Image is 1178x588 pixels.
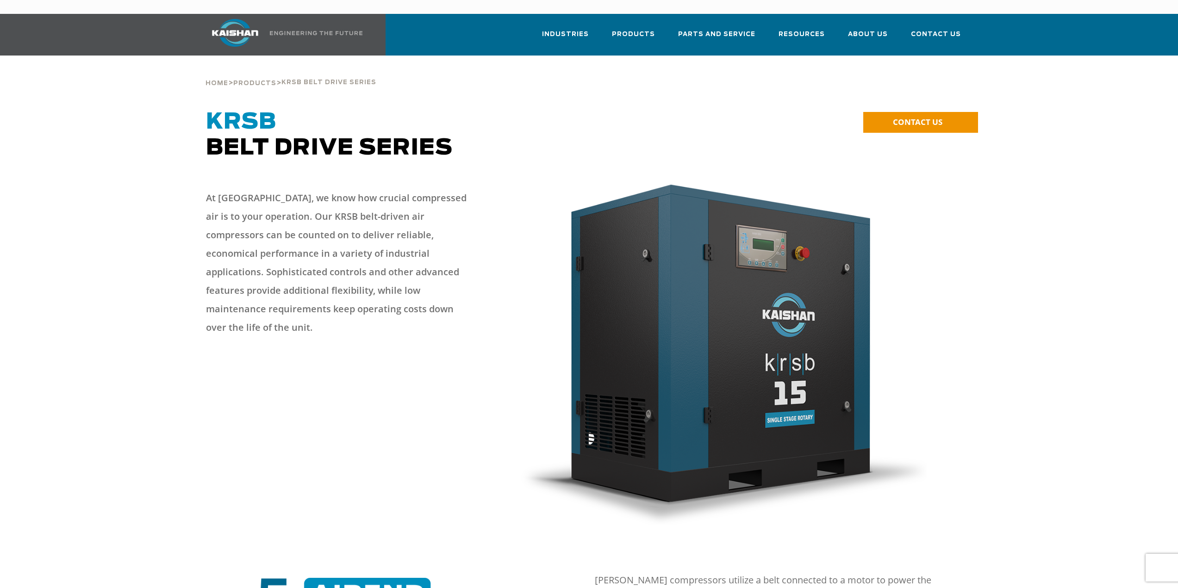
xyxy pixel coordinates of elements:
[270,31,362,35] img: Engineering the future
[911,29,961,40] span: Contact Us
[612,29,655,40] span: Products
[206,189,474,337] p: At [GEOGRAPHIC_DATA], we know how crucial compressed air is to your operation. Our KRSB belt-driv...
[678,22,755,54] a: Parts and Service
[233,80,276,87] span: Products
[200,19,270,47] img: kaishan logo
[206,56,376,91] div: > >
[542,29,589,40] span: Industries
[206,111,453,159] span: Belt Drive Series
[206,79,228,87] a: Home
[678,29,755,40] span: Parts and Service
[281,80,376,86] span: krsb belt drive series
[233,79,276,87] a: Products
[863,112,978,133] a: CONTACT US
[517,179,927,525] img: krsb15
[779,22,825,54] a: Resources
[200,14,364,56] a: Kaishan USA
[911,22,961,54] a: Contact Us
[206,111,276,133] span: KRSB
[848,29,888,40] span: About Us
[206,80,228,87] span: Home
[848,22,888,54] a: About Us
[542,22,589,54] a: Industries
[612,22,655,54] a: Products
[779,29,825,40] span: Resources
[893,117,942,127] span: CONTACT US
